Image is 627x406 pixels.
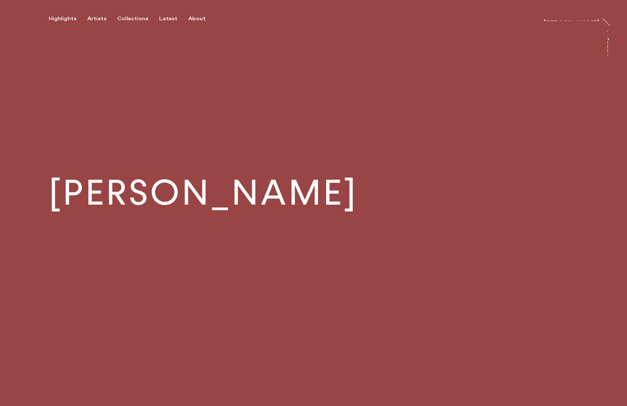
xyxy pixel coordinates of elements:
[117,16,159,22] button: Collections
[117,16,148,22] div: Collections
[159,16,177,22] div: Latest
[87,16,106,22] div: Artists
[608,29,615,59] a: At [PERSON_NAME]
[87,16,117,22] button: Artists
[602,29,608,94] div: At [PERSON_NAME]
[188,16,206,22] div: About
[159,16,188,22] button: Latest
[49,16,87,22] button: Highlights
[188,16,216,22] button: About
[49,16,76,22] div: Highlights
[544,14,599,21] a: [PERSON_NAME]
[49,175,358,210] h1: [PERSON_NAME]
